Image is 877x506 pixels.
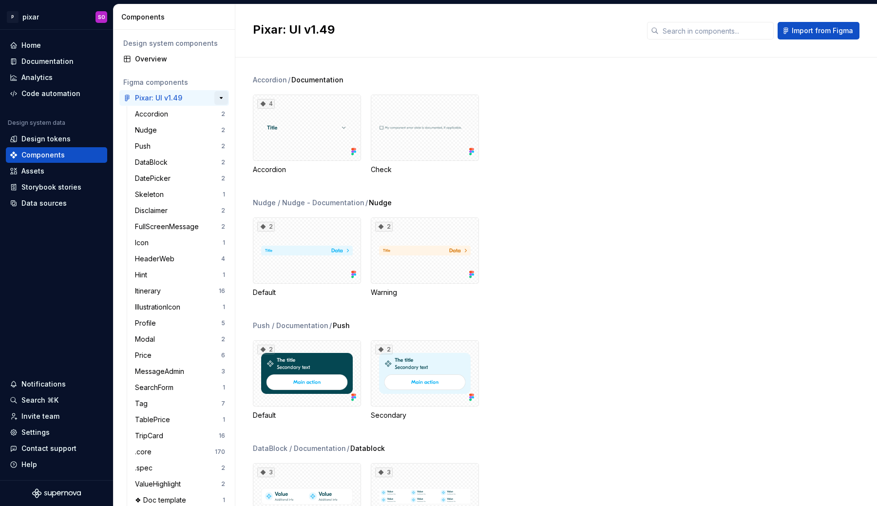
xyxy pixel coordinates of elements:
[253,198,364,208] div: Nudge / Nudge - Documentation
[221,126,225,134] div: 2
[135,479,185,489] div: ValueHighlight
[131,396,229,411] a: Tag7
[253,288,361,297] div: Default
[21,166,44,176] div: Assets
[221,400,225,408] div: 7
[347,444,349,453] span: /
[221,142,225,150] div: 2
[253,22,635,38] h2: Pixar: UI v1.49
[221,464,225,472] div: 2
[131,428,229,444] a: TripCard16
[6,54,107,69] a: Documentation
[253,165,361,175] div: Accordion
[223,191,225,198] div: 1
[221,335,225,343] div: 2
[21,395,58,405] div: Search ⌘K
[21,460,37,469] div: Help
[792,26,853,36] span: Import from Figma
[135,415,174,425] div: TablePrice
[221,480,225,488] div: 2
[6,147,107,163] a: Components
[329,321,332,331] span: /
[21,198,67,208] div: Data sources
[221,351,225,359] div: 6
[253,444,346,453] div: DataBlock / Documentation
[6,376,107,392] button: Notifications
[7,11,19,23] div: P
[131,331,229,347] a: Modal2
[21,411,59,421] div: Invite team
[6,457,107,472] button: Help
[6,392,107,408] button: Search ⌘K
[221,368,225,375] div: 3
[131,122,229,138] a: Nudge2
[131,251,229,267] a: HeaderWeb4
[131,267,229,283] a: Hint1
[21,379,66,389] div: Notifications
[119,90,229,106] a: Pixar: UI v1.49
[135,174,174,183] div: DatePicker
[6,38,107,53] a: Home
[135,190,168,199] div: Skeleton
[121,12,231,22] div: Components
[131,155,229,170] a: DataBlock2
[223,303,225,311] div: 1
[135,367,188,376] div: MessageAdmin
[6,409,107,424] a: Invite team
[135,447,155,457] div: .core
[253,321,328,331] div: Push / Documentation
[215,448,225,456] div: 170
[135,222,203,232] div: FullScreenMessage
[6,131,107,147] a: Design tokens
[223,239,225,247] div: 1
[6,70,107,85] a: Analytics
[375,345,393,354] div: 2
[253,410,361,420] div: Default
[21,57,74,66] div: Documentation
[350,444,385,453] span: Datablock
[119,51,229,67] a: Overview
[135,302,184,312] div: IllustrationIcon
[375,222,393,232] div: 2
[6,86,107,101] a: Code automation
[131,235,229,251] a: Icon1
[21,150,65,160] div: Components
[135,206,172,215] div: Disclaimer
[659,22,774,39] input: Search in components...
[135,286,165,296] div: Itinerary
[131,171,229,186] a: DatePicker2
[6,441,107,456] button: Contact support
[221,158,225,166] div: 2
[257,222,275,232] div: 2
[131,283,229,299] a: Itinerary16
[371,165,479,175] div: Check
[221,175,225,182] div: 2
[131,203,229,218] a: Disclaimer2
[221,319,225,327] div: 5
[135,270,151,280] div: Hint
[219,287,225,295] div: 16
[369,198,392,208] span: Nudge
[131,348,229,363] a: Price6
[131,380,229,395] a: SearchForm1
[21,444,76,453] div: Contact support
[2,6,111,27] button: PpixarSO
[32,488,81,498] svg: Supernova Logo
[21,89,80,98] div: Code automation
[371,410,479,420] div: Secondary
[22,12,39,22] div: pixar
[135,334,159,344] div: Modal
[6,179,107,195] a: Storybook stories
[253,75,287,85] div: Accordion
[135,383,177,392] div: SearchForm
[135,431,167,441] div: TripCard
[223,496,225,504] div: 1
[257,99,275,109] div: 4
[131,412,229,428] a: TablePrice1
[135,254,178,264] div: HeaderWeb
[135,399,152,409] div: Tag
[131,315,229,331] a: Profile5
[131,106,229,122] a: Accordion2
[131,187,229,202] a: Skeleton1
[291,75,343,85] span: Documentation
